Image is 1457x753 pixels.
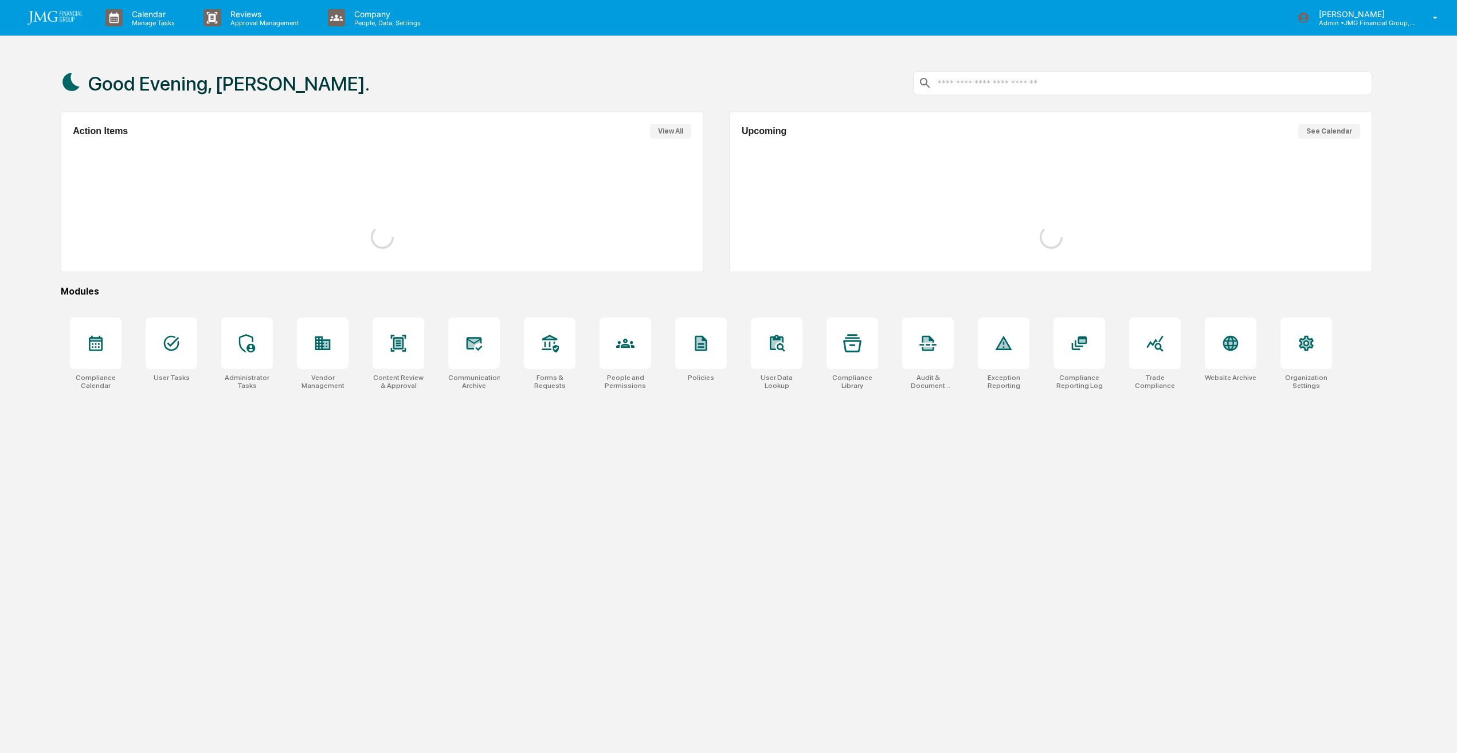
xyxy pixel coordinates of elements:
[1298,124,1360,139] button: See Calendar
[524,374,575,390] div: Forms & Requests
[123,9,181,19] p: Calendar
[297,374,348,390] div: Vendor Management
[70,374,122,390] div: Compliance Calendar
[1310,9,1416,19] p: [PERSON_NAME]
[1053,374,1105,390] div: Compliance Reporting Log
[1310,19,1416,27] p: Admin • JMG Financial Group, Ltd.
[221,9,305,19] p: Reviews
[88,72,370,95] h1: Good Evening, [PERSON_NAME].
[650,124,691,139] button: View All
[1280,374,1332,390] div: Organization Settings
[154,374,190,382] div: User Tasks
[448,374,500,390] div: Communications Archive
[742,126,786,136] h2: Upcoming
[827,374,878,390] div: Compliance Library
[373,374,424,390] div: Content Review & Approval
[688,374,714,382] div: Policies
[221,374,273,390] div: Administrator Tasks
[73,126,128,136] h2: Action Items
[123,19,181,27] p: Manage Tasks
[1129,374,1181,390] div: Trade Compliance
[902,374,954,390] div: Audit & Document Logs
[61,286,1372,297] div: Modules
[28,11,83,25] img: logo
[751,374,802,390] div: User Data Lookup
[345,19,426,27] p: People, Data, Settings
[221,19,305,27] p: Approval Management
[600,374,651,390] div: People and Permissions
[1205,374,1256,382] div: Website Archive
[345,9,426,19] p: Company
[978,374,1029,390] div: Exception Reporting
